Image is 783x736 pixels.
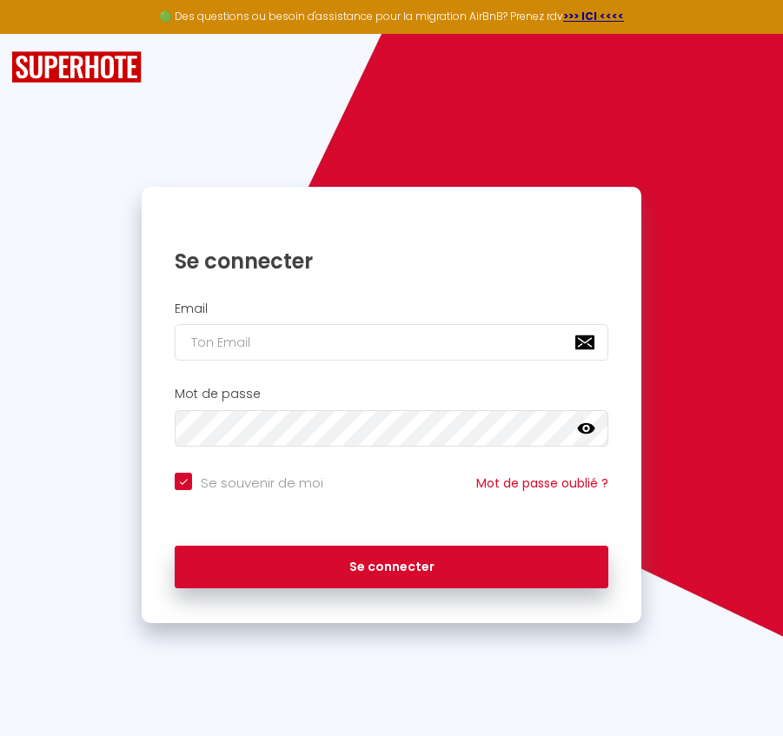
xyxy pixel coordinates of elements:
[175,324,607,361] input: Ton Email
[476,474,608,492] a: Mot de passe oublié ?
[175,387,607,401] h2: Mot de passe
[175,248,607,275] h1: Se connecter
[175,546,607,589] button: Se connecter
[563,9,624,23] a: >>> ICI <<<<
[175,302,607,316] h2: Email
[11,51,142,83] img: SuperHote logo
